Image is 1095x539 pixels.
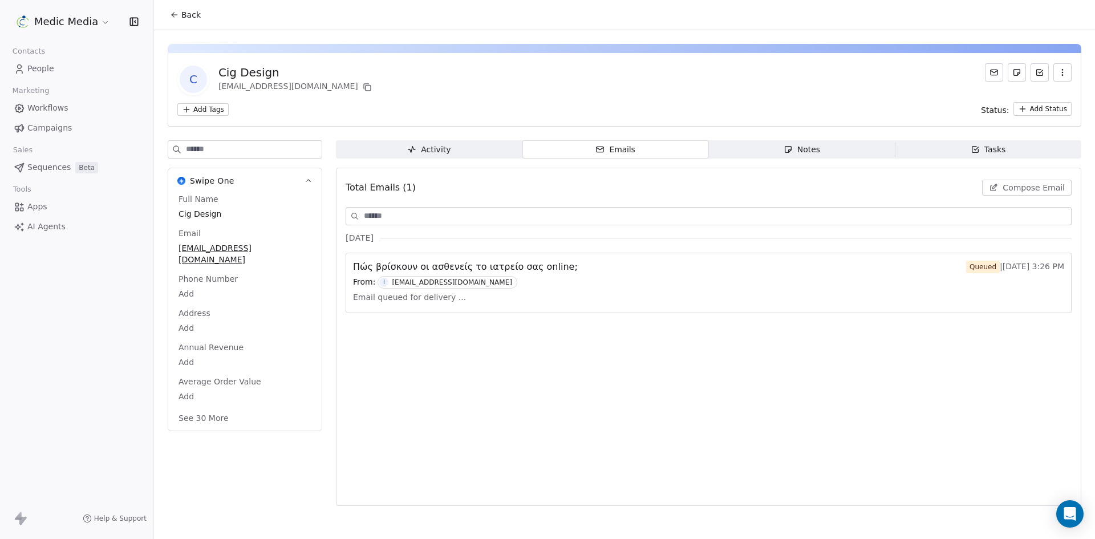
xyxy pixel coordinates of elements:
[346,232,374,244] span: [DATE]
[971,144,1006,156] div: Tasks
[9,217,144,236] a: AI Agents
[27,221,66,233] span: AI Agents
[346,181,416,194] span: Total Emails (1)
[970,261,996,273] div: Queued
[75,162,98,173] span: Beta
[14,12,112,31] button: Medic Media
[179,208,311,220] span: Cig Design
[7,43,50,60] span: Contacts
[176,273,240,285] span: Phone Number
[353,276,375,289] span: From:
[8,181,36,198] span: Tools
[383,278,385,287] div: I
[353,289,466,306] span: Email queued for delivery ...
[966,261,1064,273] span: | [DATE] 3:26 PM
[16,15,30,29] img: Logoicon.png
[982,180,1072,196] button: Compose Email
[179,391,311,402] span: Add
[353,260,578,274] span: Πώς βρίσκουν οι ασθενείς το ιατρείο σας online;
[27,201,47,213] span: Apps
[9,119,144,137] a: Campaigns
[179,322,311,334] span: Add
[9,197,144,216] a: Apps
[1013,102,1072,116] button: Add Status
[27,63,54,75] span: People
[176,342,246,353] span: Annual Revenue
[176,228,203,239] span: Email
[784,144,820,156] div: Notes
[179,356,311,368] span: Add
[218,64,374,80] div: Cig Design
[27,161,71,173] span: Sequences
[190,175,234,187] span: Swipe One
[7,82,54,99] span: Marketing
[27,122,72,134] span: Campaigns
[981,104,1009,116] span: Status:
[9,59,144,78] a: People
[9,99,144,117] a: Workflows
[163,5,208,25] button: Back
[180,66,207,93] span: C
[179,288,311,299] span: Add
[179,242,311,265] span: [EMAIL_ADDRESS][DOMAIN_NAME]
[83,514,147,523] a: Help & Support
[168,193,322,431] div: Swipe OneSwipe One
[181,9,201,21] span: Back
[177,177,185,185] img: Swipe One
[9,158,144,177] a: SequencesBeta
[168,168,322,193] button: Swipe OneSwipe One
[392,278,512,286] div: [EMAIL_ADDRESS][DOMAIN_NAME]
[177,103,229,116] button: Add Tags
[1056,500,1084,528] div: Open Intercom Messenger
[407,144,451,156] div: Activity
[176,376,263,387] span: Average Order Value
[172,408,236,428] button: See 30 More
[176,193,221,205] span: Full Name
[34,14,98,29] span: Medic Media
[27,102,68,114] span: Workflows
[1003,182,1065,193] span: Compose Email
[176,307,213,319] span: Address
[94,514,147,523] span: Help & Support
[8,141,38,159] span: Sales
[218,80,374,94] div: [EMAIL_ADDRESS][DOMAIN_NAME]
